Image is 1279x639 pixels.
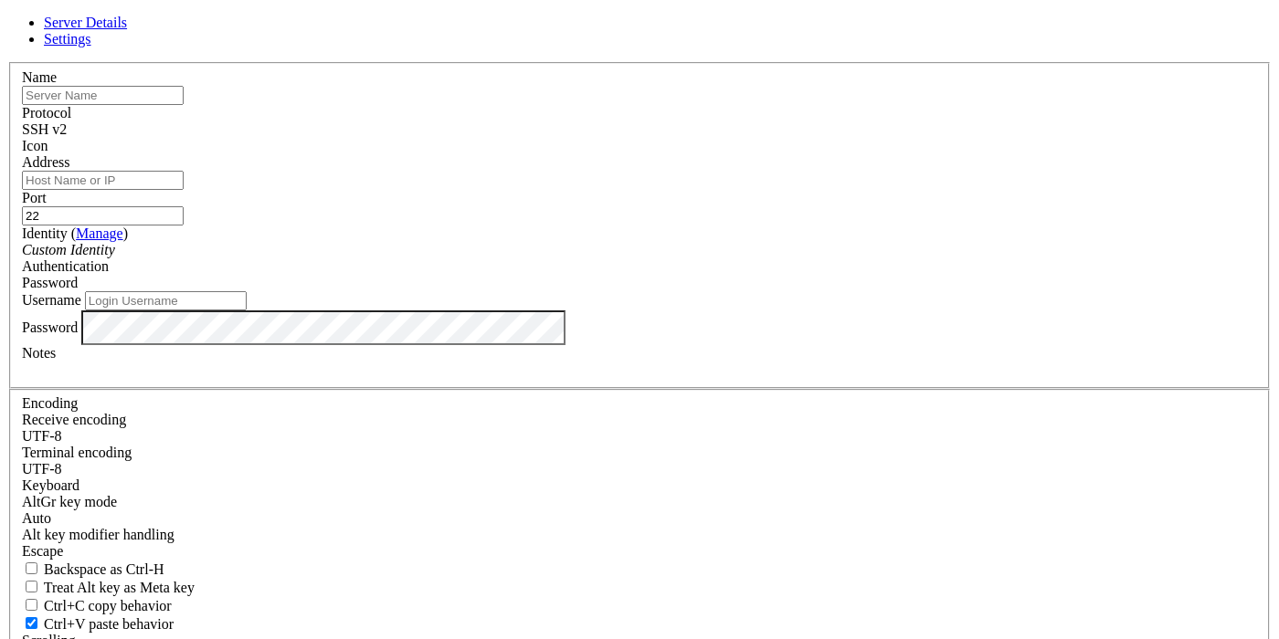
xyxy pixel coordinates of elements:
[22,561,164,577] label: If true, the backspace should send BS ('\x08', aka ^H). Otherwise the backspace key should send '...
[22,275,78,290] span: Password
[22,171,184,190] input: Host Name or IP
[44,31,91,47] a: Settings
[44,598,172,613] span: Ctrl+C copy behavior
[22,494,117,509] label: Set the expected encoding for data received from the host. If the encodings do not match, visual ...
[22,445,132,460] label: The default terminal encoding. ISO-2022 enables character map translations (like graphics maps). ...
[26,599,37,611] input: Ctrl+C copy behavior
[76,225,123,241] a: Manage
[22,225,128,241] label: Identity
[22,121,1257,138] div: SSH v2
[22,275,1257,291] div: Password
[22,395,78,411] label: Encoding
[22,258,109,274] label: Authentication
[22,477,79,493] label: Keyboard
[44,580,195,595] span: Treat Alt key as Meta key
[22,242,115,257] i: Custom Identity
[22,138,48,153] label: Icon
[22,154,69,170] label: Address
[22,428,1257,445] div: UTF-8
[22,510,1257,527] div: Auto
[85,291,247,310] input: Login Username
[22,345,56,361] label: Notes
[26,562,37,574] input: Backspace as Ctrl-H
[22,292,81,308] label: Username
[22,121,67,137] span: SSH v2
[22,319,78,334] label: Password
[22,242,1257,258] div: Custom Identity
[22,461,62,477] span: UTF-8
[22,543,1257,560] div: Escape
[22,461,1257,477] div: UTF-8
[22,580,195,595] label: Whether the Alt key acts as a Meta key or as a distinct Alt key.
[22,412,126,427] label: Set the expected encoding for data received from the host. If the encodings do not match, visual ...
[44,616,174,632] span: Ctrl+V paste behavior
[44,15,127,30] a: Server Details
[22,527,174,542] label: Controls how the Alt key is handled. Escape: Send an ESC prefix. 8-Bit: Add 128 to the typed char...
[22,543,63,559] span: Escape
[22,616,174,632] label: Ctrl+V pastes if true, sends ^V to host if false. Ctrl+Shift+V sends ^V to host if true, pastes i...
[22,428,62,444] span: UTF-8
[22,190,47,205] label: Port
[22,510,51,526] span: Auto
[26,617,37,629] input: Ctrl+V paste behavior
[22,69,57,85] label: Name
[22,598,172,613] label: Ctrl-C copies if true, send ^C to host if false. Ctrl-Shift-C sends ^C to host if true, copies if...
[71,225,128,241] span: ( )
[22,206,184,225] input: Port Number
[26,581,37,592] input: Treat Alt key as Meta key
[44,561,164,577] span: Backspace as Ctrl-H
[22,105,71,120] label: Protocol
[22,86,184,105] input: Server Name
